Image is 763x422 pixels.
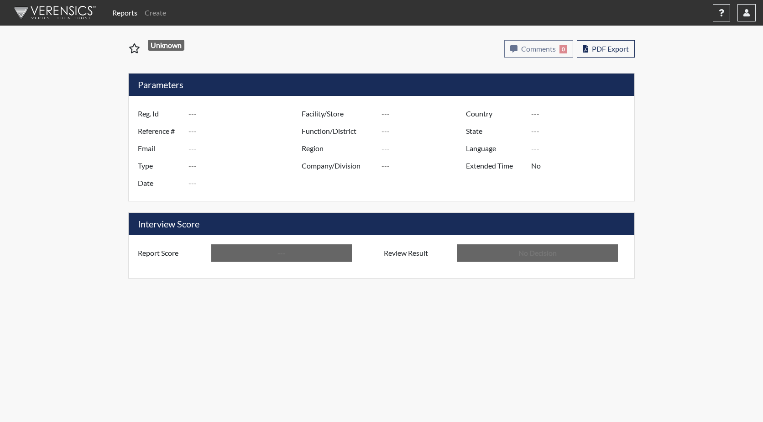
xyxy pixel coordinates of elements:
input: --- [188,122,304,140]
span: PDF Export [592,44,629,53]
label: Language [459,140,531,157]
input: --- [381,140,468,157]
button: PDF Export [577,40,635,58]
label: State [459,122,531,140]
input: --- [531,105,632,122]
label: Function/District [295,122,381,140]
input: --- [381,122,468,140]
input: --- [188,174,304,192]
input: --- [188,157,304,174]
label: Review Result [377,244,457,262]
input: No Decision [457,244,618,262]
input: --- [211,244,352,262]
span: Unknown [148,40,185,51]
label: Reference # [131,122,188,140]
label: Date [131,174,188,192]
label: Facility/Store [295,105,381,122]
label: Company/Division [295,157,381,174]
h5: Interview Score [129,213,634,235]
label: Type [131,157,188,174]
input: --- [531,140,632,157]
label: Reg. Id [131,105,188,122]
input: --- [188,105,304,122]
input: --- [531,157,632,174]
a: Reports [109,4,141,22]
button: Comments0 [504,40,573,58]
label: Extended Time [459,157,531,174]
label: Email [131,140,188,157]
input: --- [381,157,468,174]
span: Comments [521,44,556,53]
a: Create [141,4,170,22]
label: Report Score [131,244,211,262]
input: --- [188,140,304,157]
input: --- [381,105,468,122]
label: Country [459,105,531,122]
span: 0 [559,45,567,53]
h5: Parameters [129,74,634,96]
input: --- [531,122,632,140]
label: Region [295,140,381,157]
